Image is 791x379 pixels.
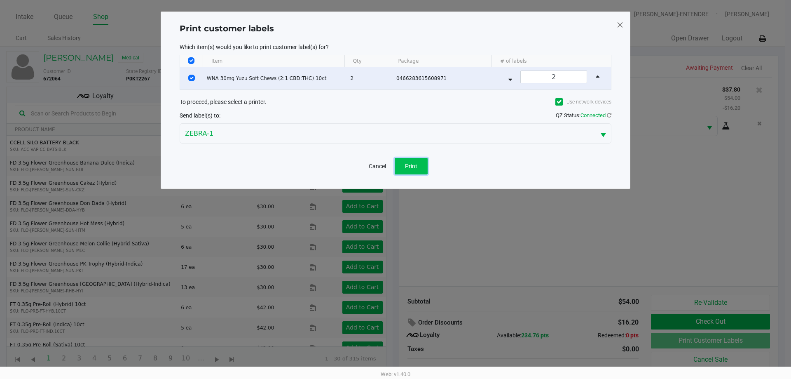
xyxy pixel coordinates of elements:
td: 0466283615608971 [393,67,496,89]
input: Select All Rows [188,57,194,64]
th: Qty [344,55,390,67]
th: Item [203,55,344,67]
button: Print [395,158,428,174]
p: Which item(s) would you like to print customer label(s) for? [180,43,611,51]
label: Use network devices [555,98,611,106]
td: 2 [346,67,393,89]
span: Print [405,163,417,169]
span: QZ Status: [556,112,611,118]
span: ZEBRA-1 [185,129,590,139]
span: Connected [580,112,606,118]
div: Data table [180,55,611,89]
input: Select Row [188,75,195,81]
th: Package [390,55,491,67]
th: # of labels [491,55,605,67]
span: Send label(s) to: [180,112,220,119]
h1: Print customer labels [180,22,274,35]
span: To proceed, please select a printer. [180,99,267,105]
button: Cancel [363,158,391,174]
span: Web: v1.40.0 [381,371,410,377]
td: WNA 30mg Yuzu Soft Chews (2:1 CBD:THC) 10ct [203,67,347,89]
button: Select [595,124,611,143]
